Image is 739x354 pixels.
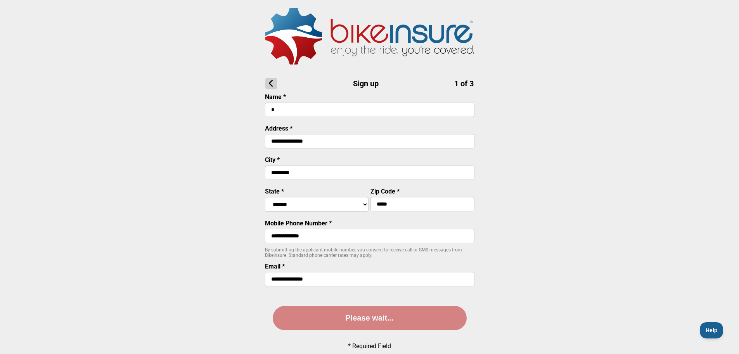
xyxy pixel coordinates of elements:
label: Mobile Phone Number * [265,220,332,227]
h1: Sign up [265,78,474,89]
span: 1 of 3 [454,79,474,88]
label: City * [265,156,280,164]
p: By submitting the applicant mobile number, you consent to receive call or SMS messages from BikeI... [265,247,474,258]
label: State * [265,188,284,195]
label: Email * [265,263,285,270]
label: Name * [265,93,286,101]
label: Zip Code * [370,188,400,195]
label: Address * [265,125,292,132]
p: * Required Field [348,342,391,350]
iframe: Toggle Customer Support [700,322,723,338]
